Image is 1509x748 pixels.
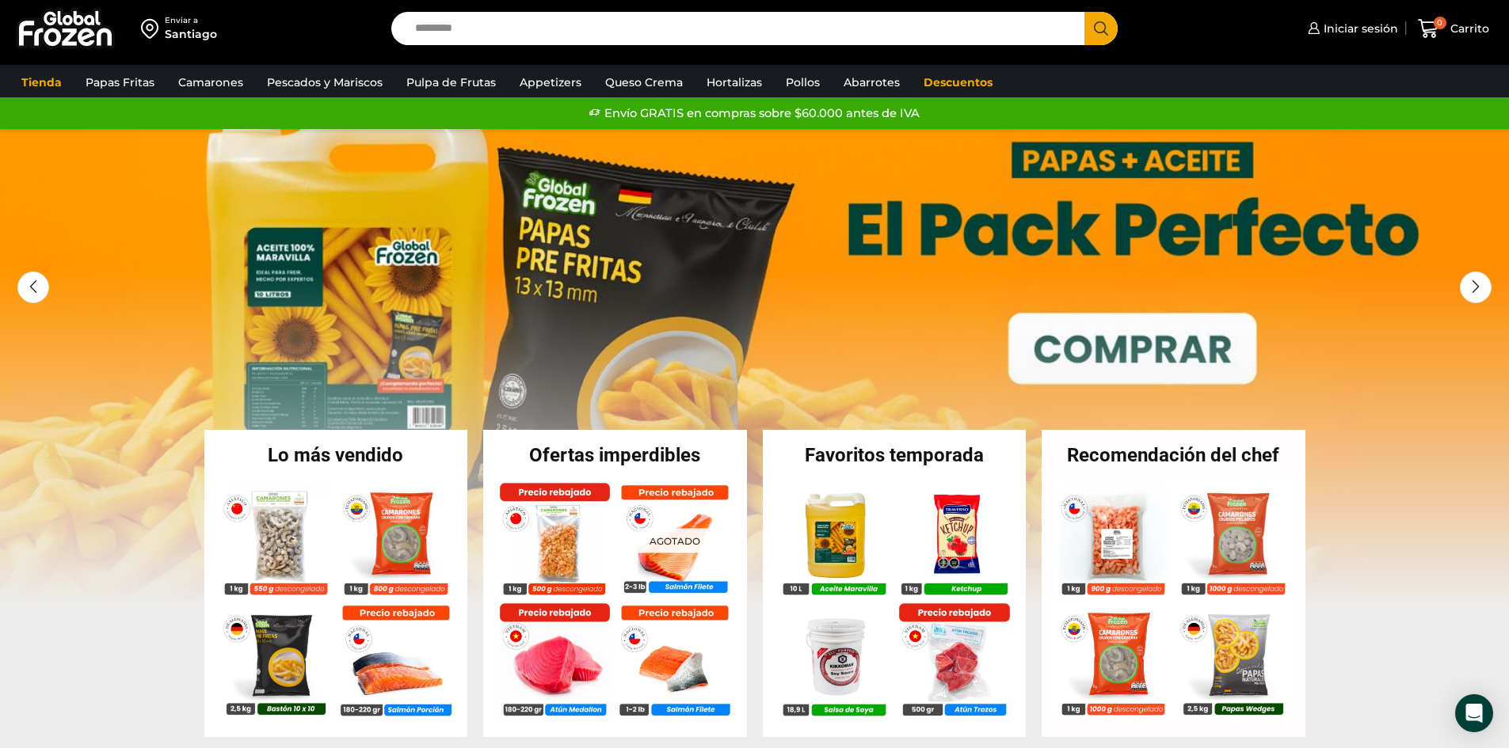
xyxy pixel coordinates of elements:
[398,67,504,97] a: Pulpa de Frutas
[259,67,391,97] a: Pescados y Mariscos
[17,271,49,303] div: Previous slide
[483,446,747,465] h2: Ofertas imperdibles
[165,15,217,26] div: Enviar a
[13,67,70,97] a: Tienda
[1460,271,1492,303] div: Next slide
[836,67,908,97] a: Abarrotes
[638,528,711,552] p: Agotado
[141,15,165,42] img: address-field-icon.svg
[204,446,468,465] h2: Lo más vendido
[1446,21,1489,36] span: Carrito
[778,67,828,97] a: Pollos
[1414,10,1493,47] a: 0 Carrito
[597,67,691,97] a: Queso Crema
[1320,21,1398,36] span: Iniciar sesión
[1455,694,1493,732] div: Open Intercom Messenger
[165,26,217,42] div: Santiago
[1434,17,1446,29] span: 0
[512,67,589,97] a: Appetizers
[1304,13,1398,44] a: Iniciar sesión
[78,67,162,97] a: Papas Fritas
[170,67,251,97] a: Camarones
[699,67,770,97] a: Hortalizas
[1042,446,1305,465] h2: Recomendación del chef
[1084,12,1118,45] button: Search button
[916,67,1000,97] a: Descuentos
[763,446,1027,465] h2: Favoritos temporada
